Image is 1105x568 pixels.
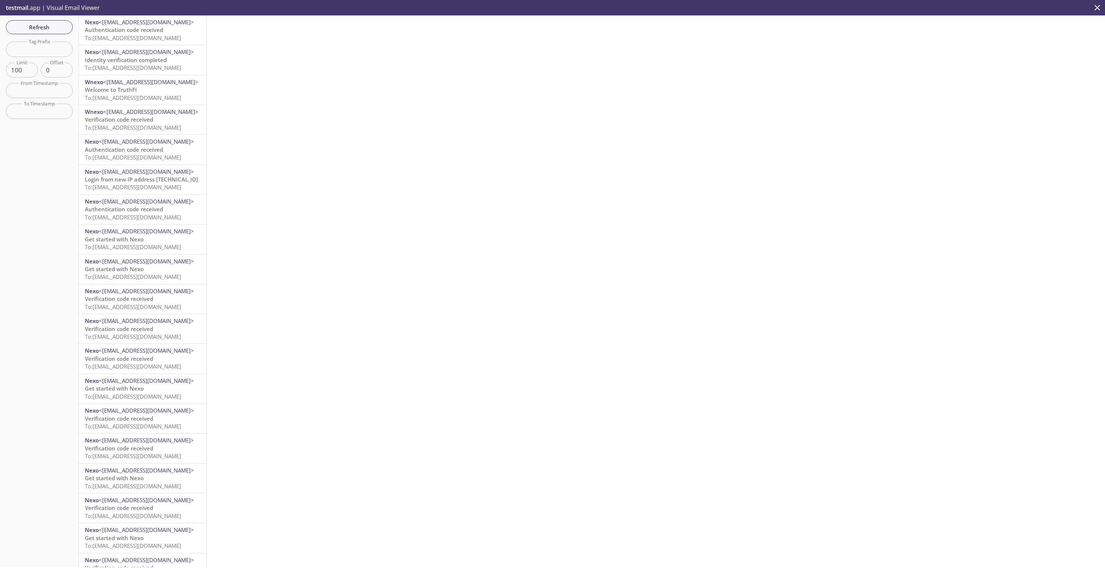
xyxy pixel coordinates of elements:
[99,347,194,354] span: <[EMAIL_ADDRESS][DOMAIN_NAME]>
[79,224,206,254] div: Nexo<[EMAIL_ADDRESS][DOMAIN_NAME]>Get started with NexoTo:[EMAIL_ADDRESS][DOMAIN_NAME]
[79,75,206,105] div: Wnexo<[EMAIL_ADDRESS][DOMAIN_NAME]>Welcome to TruthFiTo:[EMAIL_ADDRESS][DOMAIN_NAME]
[99,48,194,55] span: <[EMAIL_ADDRESS][DOMAIN_NAME]>
[103,108,198,115] span: <[EMAIL_ADDRESS][DOMAIN_NAME]>
[85,415,153,422] span: Verification code received
[85,474,144,482] span: Get started with Nexo
[85,116,153,123] span: Verification code received
[79,255,206,284] div: Nexo<[EMAIL_ADDRESS][DOMAIN_NAME]>Get started with NexoTo:[EMAIL_ADDRESS][DOMAIN_NAME]
[85,198,99,205] span: Nexo
[79,314,206,344] div: Nexo<[EMAIL_ADDRESS][DOMAIN_NAME]>Verification code receivedTo:[EMAIL_ADDRESS][DOMAIN_NAME]
[12,22,67,32] span: Refresh
[85,347,99,354] span: Nexo
[85,355,153,362] span: Verification code received
[85,108,103,115] span: Wnexo
[85,227,99,235] span: Nexo
[79,464,206,493] div: Nexo<[EMAIL_ADDRESS][DOMAIN_NAME]>Get started with NexoTo:[EMAIL_ADDRESS][DOMAIN_NAME]
[85,504,153,511] span: Verification code received
[85,542,181,549] span: To: [EMAIL_ADDRESS][DOMAIN_NAME]
[99,436,194,444] span: <[EMAIL_ADDRESS][DOMAIN_NAME]>
[85,295,153,302] span: Verification code received
[85,423,181,430] span: To: [EMAIL_ADDRESS][DOMAIN_NAME]
[79,493,206,523] div: Nexo<[EMAIL_ADDRESS][DOMAIN_NAME]>Verification code receivedTo:[EMAIL_ADDRESS][DOMAIN_NAME]
[99,407,194,414] span: <[EMAIL_ADDRESS][DOMAIN_NAME]>
[79,195,206,224] div: Nexo<[EMAIL_ADDRESS][DOMAIN_NAME]>Authentication code receivedTo:[EMAIL_ADDRESS][DOMAIN_NAME]
[85,436,99,444] span: Nexo
[85,176,198,183] span: Login from new IP address [TECHNICAL_ID]
[85,512,181,520] span: To: [EMAIL_ADDRESS][DOMAIN_NAME]
[85,146,163,153] span: Authentication code received
[99,227,194,235] span: <[EMAIL_ADDRESS][DOMAIN_NAME]>
[79,15,206,45] div: Nexo<[EMAIL_ADDRESS][DOMAIN_NAME]>Authentication code receivedTo:[EMAIL_ADDRESS][DOMAIN_NAME]
[85,26,163,33] span: Authentication code received
[85,168,99,175] span: Nexo
[99,467,194,474] span: <[EMAIL_ADDRESS][DOMAIN_NAME]>
[85,243,181,251] span: To: [EMAIL_ADDRESS][DOMAIN_NAME]
[85,325,153,332] span: Verification code received
[85,385,144,392] span: Get started with Nexo
[99,198,194,205] span: <[EMAIL_ADDRESS][DOMAIN_NAME]>
[85,317,99,324] span: Nexo
[85,154,181,161] span: To: [EMAIL_ADDRESS][DOMAIN_NAME]
[85,183,181,191] span: To: [EMAIL_ADDRESS][DOMAIN_NAME]
[85,287,99,295] span: Nexo
[85,94,181,101] span: To: [EMAIL_ADDRESS][DOMAIN_NAME]
[85,78,103,86] span: Wnexo
[85,34,181,42] span: To: [EMAIL_ADDRESS][DOMAIN_NAME]
[99,18,194,26] span: <[EMAIL_ADDRESS][DOMAIN_NAME]>
[85,48,99,55] span: Nexo
[85,467,99,474] span: Nexo
[79,135,206,164] div: Nexo<[EMAIL_ADDRESS][DOMAIN_NAME]>Authentication code receivedTo:[EMAIL_ADDRESS][DOMAIN_NAME]
[79,523,206,553] div: Nexo<[EMAIL_ADDRESS][DOMAIN_NAME]>Get started with NexoTo:[EMAIL_ADDRESS][DOMAIN_NAME]
[85,56,167,64] span: Identity verification completed
[99,556,194,564] span: <[EMAIL_ADDRESS][DOMAIN_NAME]>
[85,526,99,533] span: Nexo
[99,138,194,145] span: <[EMAIL_ADDRESS][DOMAIN_NAME]>
[85,303,181,310] span: To: [EMAIL_ADDRESS][DOMAIN_NAME]
[99,496,194,504] span: <[EMAIL_ADDRESS][DOMAIN_NAME]>
[85,333,181,340] span: To: [EMAIL_ADDRESS][DOMAIN_NAME]
[79,374,206,403] div: Nexo<[EMAIL_ADDRESS][DOMAIN_NAME]>Get started with NexoTo:[EMAIL_ADDRESS][DOMAIN_NAME]
[99,526,194,533] span: <[EMAIL_ADDRESS][DOMAIN_NAME]>
[99,168,194,175] span: <[EMAIL_ADDRESS][DOMAIN_NAME]>
[79,344,206,373] div: Nexo<[EMAIL_ADDRESS][DOMAIN_NAME]>Verification code receivedTo:[EMAIL_ADDRESS][DOMAIN_NAME]
[85,273,181,280] span: To: [EMAIL_ADDRESS][DOMAIN_NAME]
[6,20,73,34] button: Refresh
[85,86,137,93] span: Welcome to TruthFi
[79,284,206,314] div: Nexo<[EMAIL_ADDRESS][DOMAIN_NAME]>Verification code receivedTo:[EMAIL_ADDRESS][DOMAIN_NAME]
[85,236,144,243] span: Get started with Nexo
[79,165,206,194] div: Nexo<[EMAIL_ADDRESS][DOMAIN_NAME]>Login from new IP address [TECHNICAL_ID]To:[EMAIL_ADDRESS][DOMA...
[103,78,198,86] span: <[EMAIL_ADDRESS][DOMAIN_NAME]>
[85,452,181,460] span: To: [EMAIL_ADDRESS][DOMAIN_NAME]
[99,258,194,265] span: <[EMAIL_ADDRESS][DOMAIN_NAME]>
[6,4,28,12] span: testmail
[85,393,181,400] span: To: [EMAIL_ADDRESS][DOMAIN_NAME]
[85,407,99,414] span: Nexo
[99,317,194,324] span: <[EMAIL_ADDRESS][DOMAIN_NAME]>
[99,287,194,295] span: <[EMAIL_ADDRESS][DOMAIN_NAME]>
[85,445,153,452] span: Verification code received
[79,45,206,75] div: Nexo<[EMAIL_ADDRESS][DOMAIN_NAME]>Identity verification completedTo:[EMAIL_ADDRESS][DOMAIN_NAME]
[85,124,181,131] span: To: [EMAIL_ADDRESS][DOMAIN_NAME]
[85,205,163,213] span: Authentication code received
[85,482,181,490] span: To: [EMAIL_ADDRESS][DOMAIN_NAME]
[79,404,206,433] div: Nexo<[EMAIL_ADDRESS][DOMAIN_NAME]>Verification code receivedTo:[EMAIL_ADDRESS][DOMAIN_NAME]
[85,213,181,221] span: To: [EMAIL_ADDRESS][DOMAIN_NAME]
[99,377,194,384] span: <[EMAIL_ADDRESS][DOMAIN_NAME]>
[85,265,144,273] span: Get started with Nexo
[85,18,99,26] span: Nexo
[85,138,99,145] span: Nexo
[79,105,206,134] div: Wnexo<[EMAIL_ADDRESS][DOMAIN_NAME]>Verification code receivedTo:[EMAIL_ADDRESS][DOMAIN_NAME]
[79,434,206,463] div: Nexo<[EMAIL_ADDRESS][DOMAIN_NAME]>Verification code receivedTo:[EMAIL_ADDRESS][DOMAIN_NAME]
[85,64,181,71] span: To: [EMAIL_ADDRESS][DOMAIN_NAME]
[85,377,99,384] span: Nexo
[85,363,181,370] span: To: [EMAIL_ADDRESS][DOMAIN_NAME]
[85,534,144,542] span: Get started with Nexo
[85,496,99,504] span: Nexo
[85,556,99,564] span: Nexo
[85,258,99,265] span: Nexo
